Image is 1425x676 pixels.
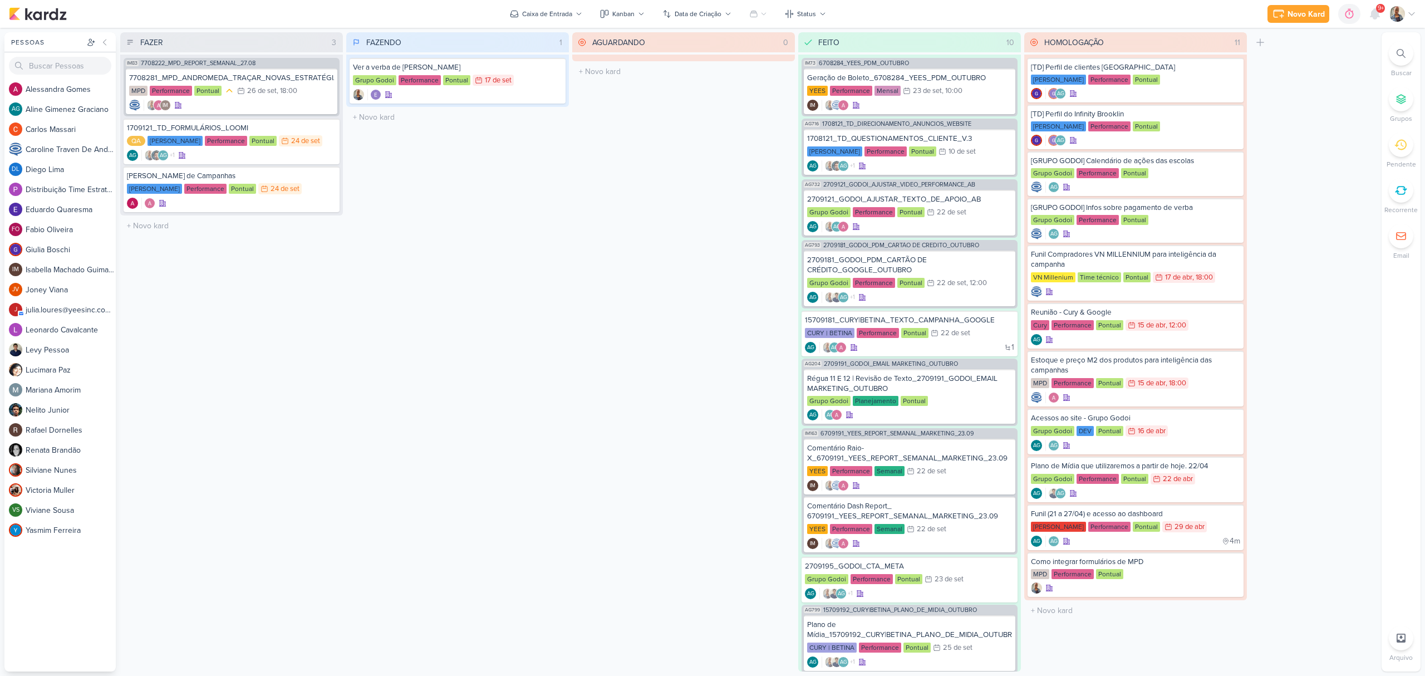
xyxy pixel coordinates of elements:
div: L e v y P e s s o a [26,344,116,356]
img: Alessandra Gomes [836,342,847,353]
img: Iara Santos [146,100,158,111]
div: Pontual [1133,121,1160,131]
div: Mensal [874,86,901,96]
div: YEES [807,86,828,96]
div: 15709181_CURY|BETINA_TEXTO_CAMPANHA_GOOGLE [805,315,1014,325]
div: 7708281_MPD_ANDROMEDA_TRAÇAR_NOVAS_ESTRATÉGIAS [129,73,334,83]
div: Criador(a): Aline Gimenez Graciano [805,342,816,353]
div: Planejamento [853,396,898,406]
div: Aline Gimenez Graciano [1055,135,1066,146]
img: Iara Santos [144,150,155,161]
div: 2709181_GODOI_PDM_CARTÃO DE CRÉDITO_GOOGLE_OUTUBRO [807,255,1012,275]
img: Levy Pessoa [831,292,842,303]
img: Iara Santos [824,292,836,303]
img: Lucimara Paz [9,363,22,376]
div: Performance [399,75,441,85]
img: Iara Santos [1389,6,1405,22]
img: Caroline Traven De Andrade [9,143,22,156]
div: [TD] Perfil de clientes Alto da Lapa [1031,62,1240,72]
div: Funil Compradores VN MILLENNIUM para inteligência da campanha [1031,249,1240,270]
div: Pontual [1096,378,1123,388]
div: Colaboradores: Giulia Boschi, Aline Gimenez Graciano [1045,135,1066,146]
img: Caroline Traven De Andrade [831,100,842,111]
img: Alessandra Gomes [127,198,138,209]
img: Alessandra Gomes [144,198,155,209]
p: Pendente [1387,159,1416,169]
div: Performance [1051,320,1094,330]
div: N e l i t o J u n i o r [26,404,116,416]
p: AG [809,413,817,418]
img: Carlos Massari [9,123,22,136]
div: Grupo Godoi [807,396,851,406]
span: +1 [169,151,175,160]
div: Performance [1077,168,1119,178]
div: Pontual [901,328,928,338]
div: Criador(a): Iara Santos [353,89,364,100]
img: Alessandra Gomes [838,100,849,111]
div: L e o n a r d o C a v a l c a n t e [26,324,116,336]
img: Giulia Boschi [1031,88,1042,99]
input: Buscar Pessoas [9,57,111,75]
div: S i l v i a n e N u n e s [26,464,116,476]
div: Pontual [1096,426,1123,436]
div: 22 de set [937,280,966,287]
img: Caroline Traven De Andrade [1031,182,1042,193]
img: Giulia Boschi [1031,135,1042,146]
div: Criador(a): Aline Gimenez Graciano [1031,440,1042,451]
span: AG793 [804,242,821,248]
div: Performance [857,328,899,338]
img: Eduardo Quaresma [9,203,22,216]
li: Ctrl + F [1382,41,1421,78]
div: Pontual [229,184,256,194]
img: Iara Santos [824,221,836,232]
span: 2709191_GODOI_EMAIL MARKETING_OUTUBRO [824,361,958,367]
div: Pontual [1133,75,1160,85]
div: L u c i m a r a P a z [26,364,116,376]
p: AG [840,164,847,169]
div: Grupo Godoi [1031,168,1074,178]
div: Performance [150,86,192,96]
div: Geração de Boleto_6708284_YEES_PDM_OUTUBRO [807,73,1012,83]
span: 6708284_YEES_PDM_OUTUBRO [819,60,909,66]
span: 6709191_YEES_REPORT_SEMANAL_MARKETING_23.09 [820,430,974,437]
span: +1 [849,293,855,302]
div: Performance [1088,121,1131,131]
img: Giulia Boschi [9,243,22,256]
div: Performance [1051,378,1094,388]
div: Semanal [874,466,905,476]
img: Giulia Boschi [1048,135,1059,146]
img: Iara Santos [822,342,833,353]
div: 0 [779,37,793,48]
div: Aline Gimenez Graciano [805,342,816,353]
div: Colaboradores: Aline Gimenez Graciano, Alessandra Gomes [822,409,842,420]
span: AG732 [804,182,821,188]
div: Estoque e preço M2 dos produtos para inteligência das campanhas [1031,355,1240,375]
img: Caroline Traven De Andrade [831,480,842,491]
div: 22 de set [941,330,970,337]
img: Mariana Amorim [9,383,22,396]
div: 10 [1002,37,1019,48]
div: Grupo Godoi [1031,426,1074,436]
img: Renata Brandão [9,443,22,457]
input: + Novo kard [1026,602,1245,619]
p: AG [840,295,847,301]
p: IM [163,103,168,109]
div: Performance [853,278,895,288]
div: Time técnico [1078,272,1121,282]
div: 22 de set [917,468,946,475]
div: Pessoas [9,37,85,47]
input: + Novo kard [122,218,341,234]
div: Performance [1077,474,1119,484]
p: AG [809,295,817,301]
div: Aline Gimenez Graciano [1048,182,1059,193]
p: AG [807,345,814,351]
p: AG [809,224,817,230]
div: D i s t r i b u i ç ã o T i m e E s t r a t é g i c o [26,184,116,195]
img: Iara Santos [824,100,836,111]
div: [GRUPO GODOI] Infos sobre pagamento de verba [1031,203,1240,213]
div: Aline Gimenez Graciano [127,150,138,161]
span: AG716 [804,121,820,127]
div: 15 de abr [1138,380,1166,387]
div: Pontual [1121,474,1148,484]
div: Comentário Raio-X_6709191_YEES_REPORT_SEMANAL_MARKETING_23.09 [807,443,1012,463]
